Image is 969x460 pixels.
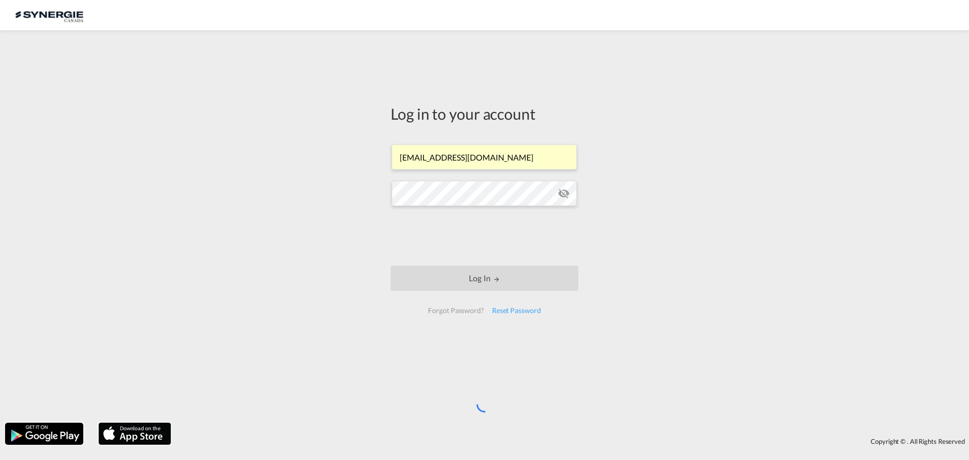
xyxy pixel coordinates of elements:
div: Reset Password [488,301,545,320]
input: Enter email/phone number [392,144,577,170]
div: Log in to your account [391,103,578,124]
img: apple.png [97,422,172,446]
div: Forgot Password? [424,301,488,320]
img: google.png [4,422,84,446]
img: 1f56c880d42311ef80fc7dca854c8e59.png [15,4,83,27]
button: LOGIN [391,266,578,291]
md-icon: icon-eye-off [558,187,570,199]
iframe: reCAPTCHA [408,216,561,255]
div: Copyright © . All Rights Reserved [176,433,969,450]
